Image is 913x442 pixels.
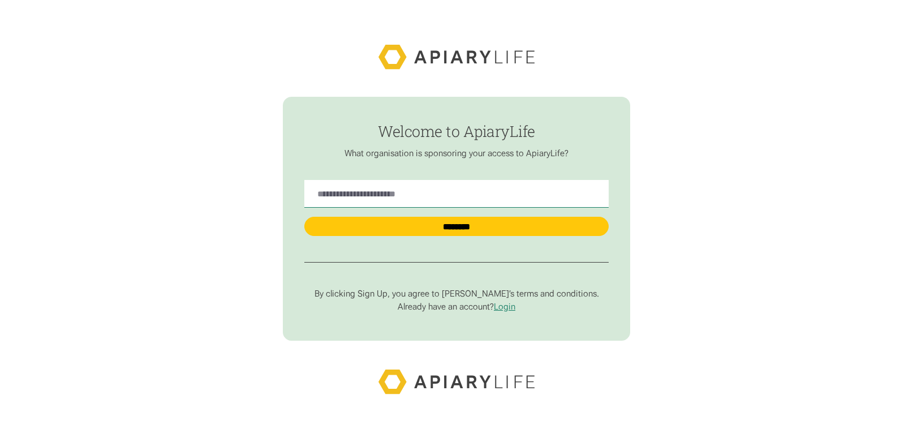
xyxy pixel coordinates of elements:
form: find-employer [283,97,631,341]
h1: Welcome to ApiaryLife [304,123,609,140]
p: Already have an account? [304,302,609,312]
p: What organisation is sponsoring your access to ApiaryLife? [304,148,609,159]
a: Login [494,302,515,312]
p: By clicking Sign Up, you agree to [PERSON_NAME]’s terms and conditions. [304,289,609,299]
